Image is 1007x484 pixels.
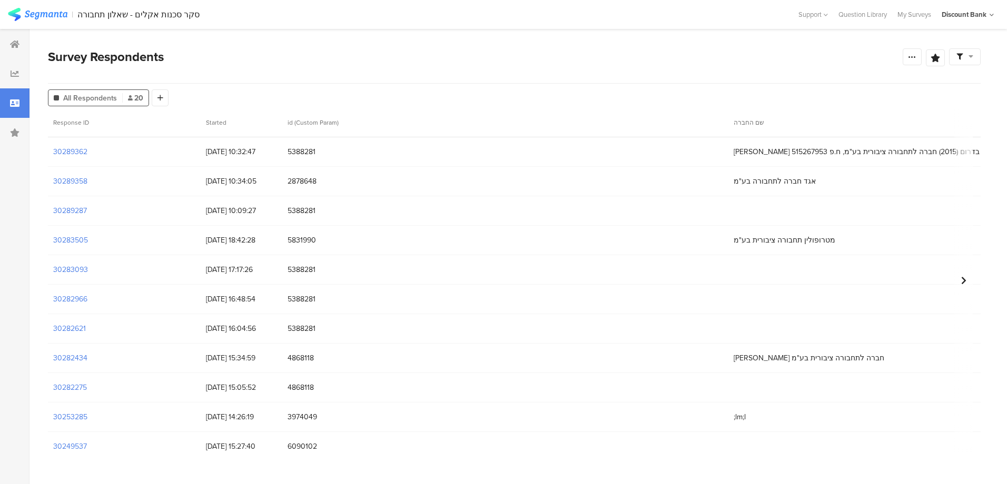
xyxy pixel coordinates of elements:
[288,118,339,127] span: id (Custom Param)
[206,176,277,187] span: [DATE] 10:34:05
[53,352,87,364] section: 30282434
[206,352,277,364] span: [DATE] 15:34:59
[53,118,89,127] span: Response ID
[288,176,723,187] span: 2878648
[734,411,746,422] span: ;lm;l
[53,264,88,275] section: 30283093
[288,146,723,157] span: 5388281
[206,235,277,246] span: [DATE] 18:42:28
[206,118,226,127] span: Started
[734,146,980,157] span: [PERSON_NAME] בדרום (2015) חברה לתחבורה ציבורית בע"מ, ח.פ 515267953
[288,294,723,305] span: 5388281
[892,9,936,19] a: My Surveys
[128,93,143,104] span: 20
[734,352,884,364] span: [PERSON_NAME] חברה לתחבורה ציבורית בע"מ
[8,8,67,21] img: segmanta logo
[798,6,828,23] div: Support
[206,264,277,275] span: [DATE] 17:17:26
[734,176,816,187] span: אגד חברה לתחבורה בע"מ
[53,411,87,422] section: 30253285
[734,235,835,246] span: מטרופולין תחבורה ציבורית בע"מ
[288,441,723,452] span: 6090102
[206,146,277,157] span: [DATE] 10:32:47
[206,411,277,422] span: [DATE] 14:26:19
[288,264,723,275] span: 5388281
[77,9,200,19] div: סקר סכנות אקלים - שאלון תחבורה
[833,9,892,19] a: Question Library
[53,441,87,452] section: 30249537
[72,8,73,21] div: |
[206,205,277,216] span: [DATE] 10:09:27
[53,146,87,157] section: 30289362
[53,176,87,187] section: 30289358
[206,441,277,452] span: [DATE] 15:27:40
[288,205,723,216] span: 5388281
[288,411,723,422] span: 3974049
[942,9,986,19] div: Discount Bank
[53,323,86,334] section: 30282621
[206,294,277,305] span: [DATE] 16:48:54
[53,294,87,305] section: 30282966
[288,235,723,246] span: 5831990
[288,323,723,334] span: 5388281
[288,382,723,393] span: 4868118
[53,235,88,246] section: 30283505
[53,382,87,393] section: 30282275
[206,323,277,334] span: [DATE] 16:04:56
[288,352,723,364] span: 4868118
[63,93,117,104] span: All Respondents
[48,47,164,66] span: Survey Respondents
[53,205,87,216] section: 30289287
[206,382,277,393] span: [DATE] 15:05:52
